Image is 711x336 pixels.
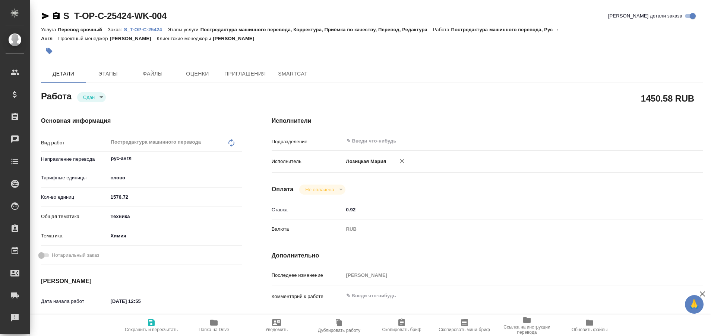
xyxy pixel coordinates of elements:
button: Обновить файлы [558,315,621,336]
button: Скопировать бриф [370,315,433,336]
span: Уведомить [265,327,288,332]
input: ✎ Введи что-нибудь [346,137,640,145]
button: Скопировать ссылку для ЯМессенджера [41,12,50,20]
span: SmartCat [275,69,311,79]
p: Проектный менеджер [58,36,110,41]
p: Общая тематика [41,213,108,220]
span: Оценки [180,69,215,79]
p: Этапы услуги [168,27,200,32]
span: Этапы [90,69,126,79]
div: слово [108,172,242,184]
a: S_T-OP-C-25424 [124,26,167,32]
h2: Работа [41,89,72,102]
h4: Дополнительно [272,251,703,260]
p: Перевод срочный [58,27,108,32]
span: Файлы [135,69,171,79]
span: Нотариальный заказ [52,252,99,259]
div: RUB [344,223,667,236]
span: Дублировать работу [318,328,360,333]
p: Дата начала работ [41,298,108,305]
p: Валюта [272,225,344,233]
p: Клиентские менеджеры [157,36,213,41]
h4: Исполнители [272,116,703,125]
p: S_T-OP-C-25424 [124,27,167,32]
button: Не оплачена [303,186,336,193]
span: Ссылка на инструкции перевода [500,324,554,335]
button: Сохранить и пересчитать [120,315,183,336]
span: Сохранить и пересчитать [125,327,178,332]
span: Скопировать мини-бриф [439,327,490,332]
input: ✎ Введи что-нибудь [108,296,173,307]
p: Постредактура машинного перевода, Корректура, Приёмка по качеству, Перевод, Редактура [200,27,433,32]
p: Работа [433,27,451,32]
button: 🙏 [685,295,704,314]
p: Тарифные единицы [41,174,108,182]
p: Кол-во единиц [41,193,108,201]
p: Последнее изменение [272,272,344,279]
p: [PERSON_NAME] [213,36,260,41]
div: Сдан [299,185,345,195]
h2: 1450.58 RUB [641,92,694,105]
button: Сдан [81,94,97,100]
h4: [PERSON_NAME] [41,277,242,286]
span: Скопировать бриф [382,327,421,332]
p: Тематика [41,232,108,240]
p: [PERSON_NAME] [110,36,157,41]
p: Исполнитель [272,158,344,165]
button: Дублировать работу [308,315,370,336]
p: Ставка [272,206,344,214]
button: Скопировать мини-бриф [433,315,496,336]
p: Заказ: [108,27,124,32]
p: Комментарий к работе [272,293,344,300]
span: Папка на Drive [199,327,229,332]
button: Уведомить [245,315,308,336]
div: Сдан [77,92,106,102]
p: Направление перевода [41,156,108,163]
button: Удалить исполнителя [394,153,410,169]
input: Пустое поле [344,270,667,281]
div: Техника [108,210,242,223]
button: Скопировать ссылку [52,12,61,20]
button: Ссылка на инструкции перевода [496,315,558,336]
a: S_T-OP-C-25424-WK-004 [63,11,167,21]
span: Обновить файлы [572,327,608,332]
input: ✎ Введи что-нибудь [344,204,667,215]
p: Вид работ [41,139,108,147]
span: Детали [45,69,81,79]
div: Химия [108,230,242,242]
h4: Оплата [272,185,294,194]
p: Услуга [41,27,58,32]
span: 🙏 [688,297,701,312]
span: Приглашения [224,69,266,79]
h4: Основная информация [41,116,242,125]
input: ✎ Введи что-нибудь [108,192,242,202]
p: Лозицкая Мария [344,158,386,165]
span: [PERSON_NAME] детали заказа [608,12,682,20]
button: Добавить тэг [41,43,57,59]
p: Подразделение [272,138,344,145]
button: Папка на Drive [183,315,245,336]
button: Open [238,158,239,159]
button: Open [663,140,664,142]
